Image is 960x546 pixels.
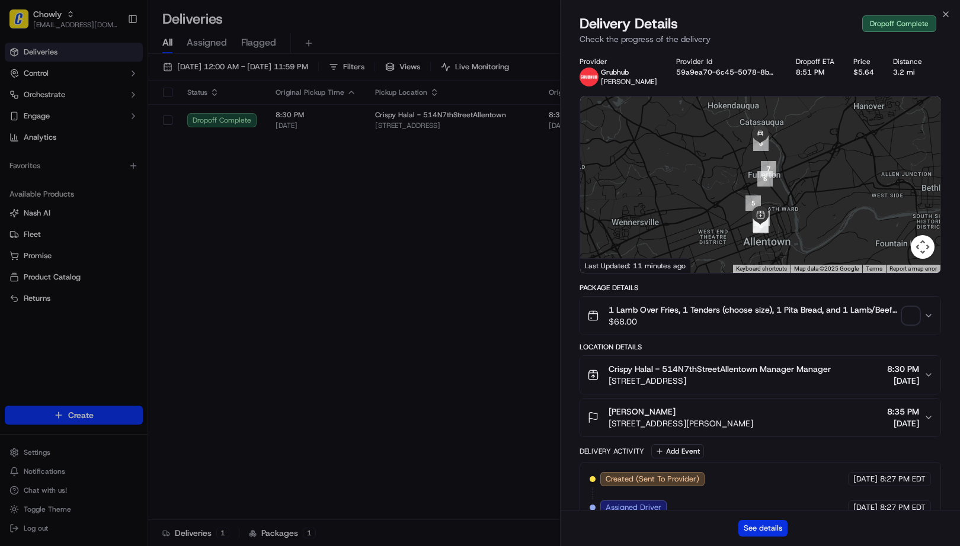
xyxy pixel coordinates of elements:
p: Welcome 👋 [12,47,216,66]
div: 📗 [12,173,21,182]
span: Created (Sent To Provider) [606,474,699,484]
div: 3 [753,218,769,233]
span: 8:30 PM [887,363,919,375]
a: Report a map error [889,265,937,272]
button: Keyboard shortcuts [736,265,787,273]
p: Check the progress of the delivery [580,33,941,45]
span: 8:27 PM EDT [880,502,926,513]
div: 6 [757,171,773,187]
button: [PERSON_NAME][STREET_ADDRESS][PERSON_NAME]8:35 PM[DATE] [580,399,940,436]
span: [STREET_ADDRESS][PERSON_NAME] [609,417,753,429]
div: $5.64 [853,68,874,77]
span: 1 Lamb Over Fries, 1 Tenders (choose size), 1 Pita Bread, and 1 Lamb/Beef Gyro [609,304,898,316]
div: 8:51 PM [796,68,834,77]
div: Delivery Activity [580,447,644,456]
div: Dropoff ETA [796,57,834,66]
span: Crispy Halal - 514N7thStreetAllentown Manager Manager [609,363,831,375]
div: Price [853,57,874,66]
span: [DATE] [887,417,919,429]
a: Terms (opens in new tab) [866,265,882,272]
div: Distance [893,57,922,66]
input: Got a question? Start typing here... [31,76,213,89]
span: [PERSON_NAME] [601,77,657,86]
button: See details [738,520,788,537]
div: Start new chat [40,113,194,125]
span: Delivery Details [580,14,678,33]
span: $68.00 [609,316,898,327]
img: 5e692f75ce7d37001a5d71f1 [580,68,599,86]
span: Knowledge Base [24,172,91,184]
div: Package Details [580,283,941,293]
span: [DATE] [887,375,919,387]
span: [PERSON_NAME] [609,406,676,417]
button: 1 Lamb Over Fries, 1 Tenders (choose size), 1 Pita Bread, and 1 Lamb/Beef Gyro$68.00 [580,297,940,335]
div: Last Updated: 11 minutes ago [580,258,691,273]
div: Location Details [580,342,941,352]
p: Grubhub [601,68,657,77]
span: 8:35 PM [887,406,919,417]
a: Open this area in Google Maps (opens a new window) [583,258,622,273]
span: API Documentation [112,172,190,184]
div: Provider Id [676,57,777,66]
img: 1736555255976-a54dd68f-1ca7-489b-9aae-adbdc363a1c4 [12,113,33,134]
button: Add Event [651,444,704,458]
div: 7 [761,161,776,176]
a: 📗Knowledge Base [7,167,95,188]
span: [DATE] [853,502,878,513]
button: Start new chat [201,117,216,131]
div: Provider [580,57,657,66]
a: 💻API Documentation [95,167,195,188]
div: We're available if you need us! [40,125,150,134]
img: Google [583,258,622,273]
div: 💻 [100,173,110,182]
span: [DATE] [853,474,878,484]
a: Powered byPylon [84,200,143,210]
button: Map camera controls [911,235,935,259]
button: 59a9ea70-6c45-5078-8b39-7f1c70e7df02 [676,68,777,77]
span: [STREET_ADDRESS] [609,375,831,387]
span: Assigned Driver [606,502,661,513]
span: Pylon [118,201,143,210]
span: 8:27 PM EDT [880,474,926,484]
button: Crispy Halal - 514N7thStreetAllentown Manager Manager[STREET_ADDRESS]8:30 PM[DATE] [580,356,940,394]
div: 3.2 mi [893,68,922,77]
img: Nash [12,12,36,36]
div: 5 [745,195,761,211]
span: Map data ©2025 Google [794,265,859,272]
